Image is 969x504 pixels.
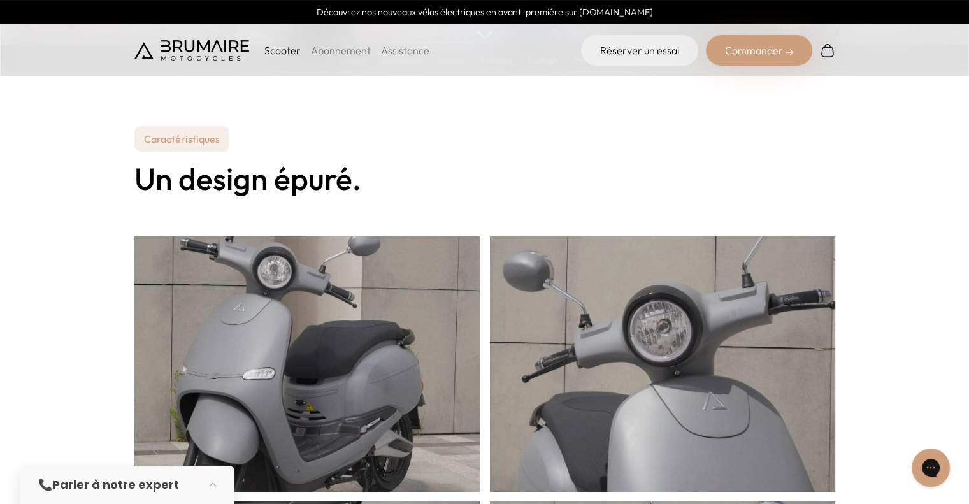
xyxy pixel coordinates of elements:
a: Abonnement [311,44,371,57]
h2: Un design épuré. [134,162,835,196]
div: Commander [706,35,812,66]
p: Scooter [264,43,301,58]
img: Brumaire Motocycles [134,40,249,61]
img: Panier [820,43,835,58]
iframe: Gorgias live chat messenger [905,444,956,491]
p: Caractéristiques [134,126,229,152]
a: Réserver un essai [581,35,698,66]
a: Assistance [381,44,429,57]
img: right-arrow-2.png [786,48,793,56]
